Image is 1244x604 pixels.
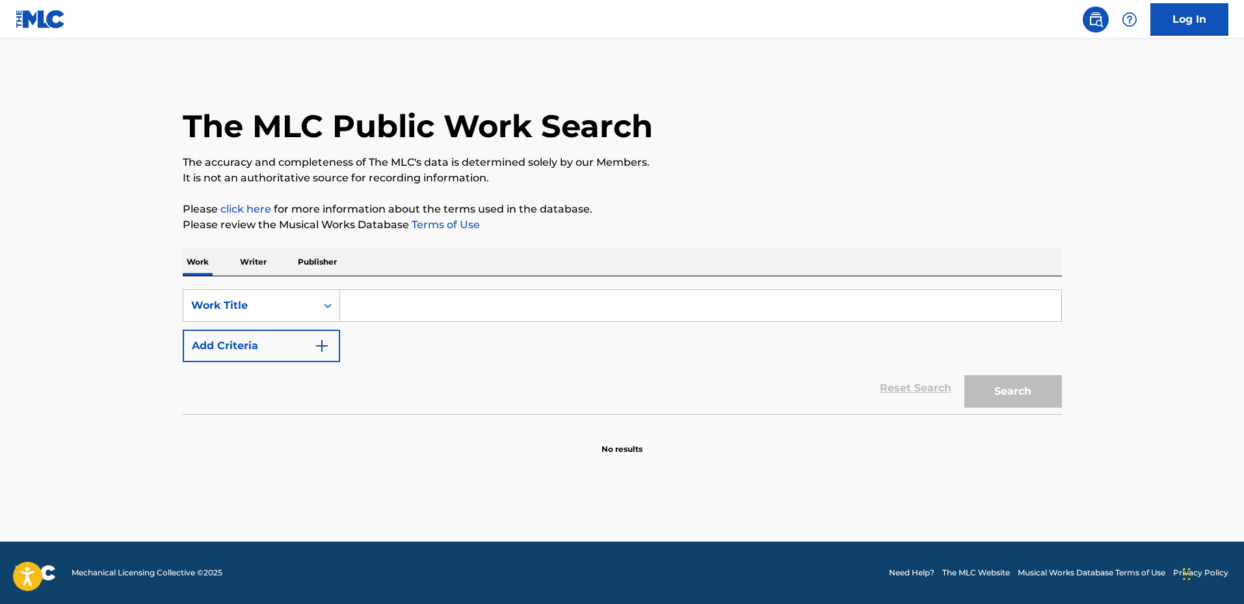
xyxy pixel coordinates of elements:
[314,338,330,354] img: 9d2ae6d4665cec9f34b9.svg
[1179,542,1244,604] iframe: Chat Widget
[183,155,1062,170] p: The accuracy and completeness of The MLC's data is determined solely by our Members.
[1083,7,1109,33] a: Public Search
[1122,12,1137,27] img: help
[72,567,222,579] span: Mechanical Licensing Collective © 2025
[942,567,1010,579] a: The MLC Website
[183,289,1062,414] form: Search Form
[889,567,934,579] a: Need Help?
[183,170,1062,186] p: It is not an authoritative source for recording information.
[294,248,341,276] p: Publisher
[220,203,271,215] a: click here
[1150,3,1228,36] a: Log In
[183,330,340,362] button: Add Criteria
[602,428,642,455] p: No results
[1088,12,1104,27] img: search
[16,565,56,581] img: logo
[236,248,271,276] p: Writer
[183,107,653,146] h1: The MLC Public Work Search
[183,217,1062,233] p: Please review the Musical Works Database
[1117,7,1143,33] div: Help
[191,298,308,313] div: Work Title
[409,218,480,231] a: Terms of Use
[1018,567,1165,579] a: Musical Works Database Terms of Use
[16,10,66,29] img: MLC Logo
[183,202,1062,217] p: Please for more information about the terms used in the database.
[183,248,213,276] p: Work
[1183,555,1191,594] div: Drag
[1173,567,1228,579] a: Privacy Policy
